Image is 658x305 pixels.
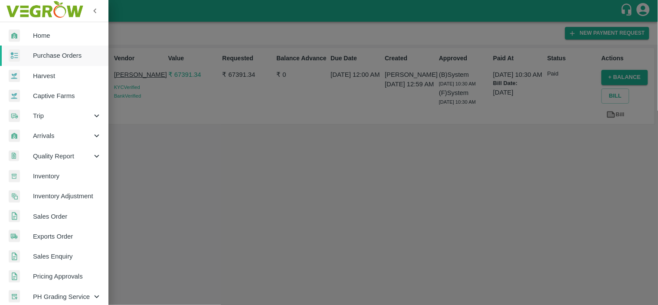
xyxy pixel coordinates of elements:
span: Harvest [33,71,101,81]
img: shipments [9,230,20,243]
span: Quality Report [33,151,92,161]
img: whInventory [9,170,20,183]
img: sales [9,250,20,263]
img: inventory [9,190,20,203]
img: harvest [9,69,20,82]
img: delivery [9,110,20,122]
span: Purchase Orders [33,51,101,60]
span: Sales Order [33,212,101,221]
img: reciept [9,49,20,62]
img: sales [9,210,20,223]
span: Inventory Adjustment [33,191,101,201]
img: whArrival [9,30,20,42]
span: Home [33,31,101,40]
span: Captive Farms [33,91,101,101]
span: Pricing Approvals [33,272,101,281]
img: whArrival [9,130,20,142]
span: Trip [33,111,92,121]
img: sales [9,270,20,283]
img: harvest [9,89,20,102]
span: Inventory [33,171,101,181]
img: qualityReport [9,151,19,161]
img: whTracker [9,290,20,303]
span: Sales Enquiry [33,252,101,261]
span: Exports Order [33,232,101,241]
span: Arrivals [33,131,92,141]
span: PH Grading Service [33,292,92,302]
